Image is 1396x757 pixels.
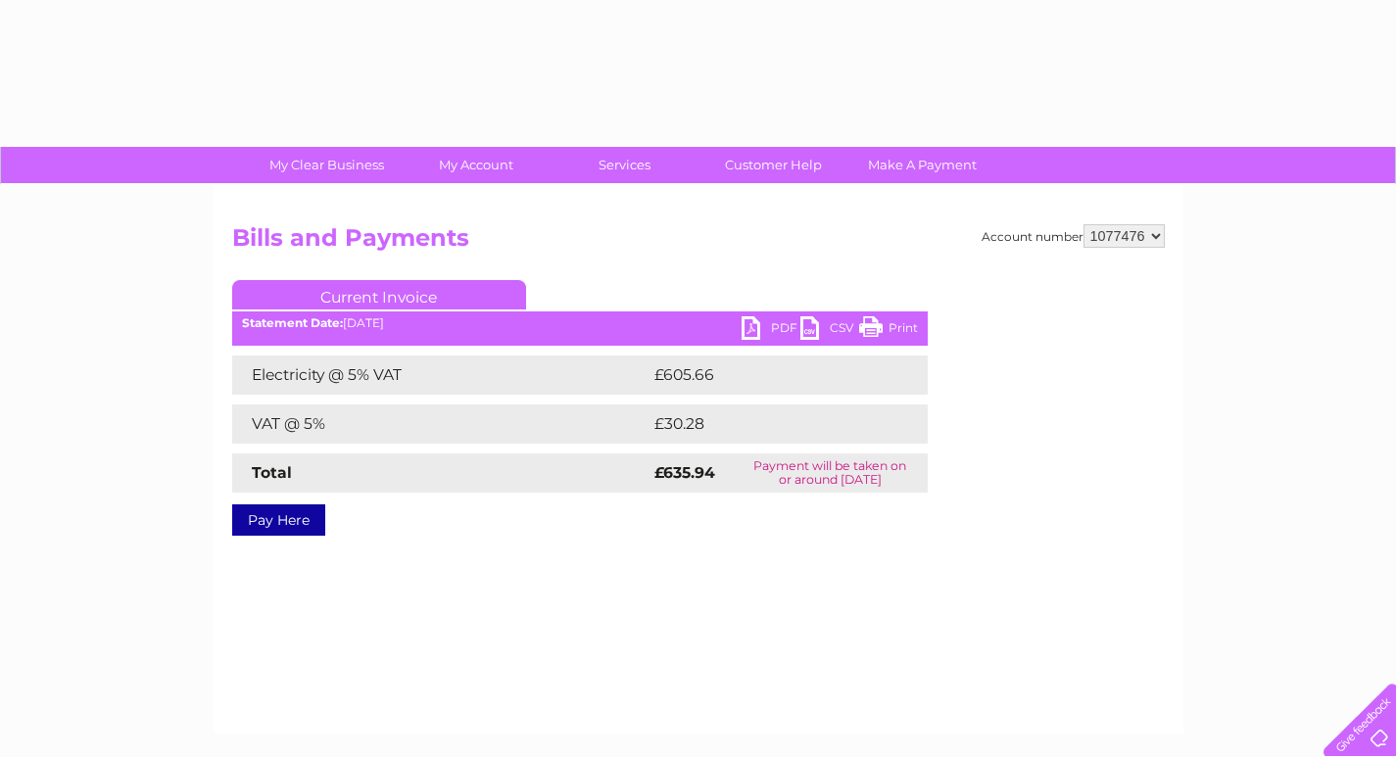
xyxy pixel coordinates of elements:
[246,147,408,183] a: My Clear Business
[733,453,927,493] td: Payment will be taken on or around [DATE]
[242,315,343,330] b: Statement Date:
[232,504,325,536] a: Pay Here
[252,463,292,482] strong: Total
[232,316,928,330] div: [DATE]
[544,147,705,183] a: Services
[742,316,800,345] a: PDF
[859,316,918,345] a: Print
[654,463,715,482] strong: £635.94
[693,147,854,183] a: Customer Help
[650,355,893,395] td: £605.66
[982,224,1165,248] div: Account number
[232,280,526,309] a: Current Invoice
[842,147,1003,183] a: Make A Payment
[800,316,859,345] a: CSV
[232,404,650,444] td: VAT @ 5%
[232,355,650,395] td: Electricity @ 5% VAT
[395,147,556,183] a: My Account
[232,224,1165,261] h2: Bills and Payments
[650,404,889,444] td: £30.28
